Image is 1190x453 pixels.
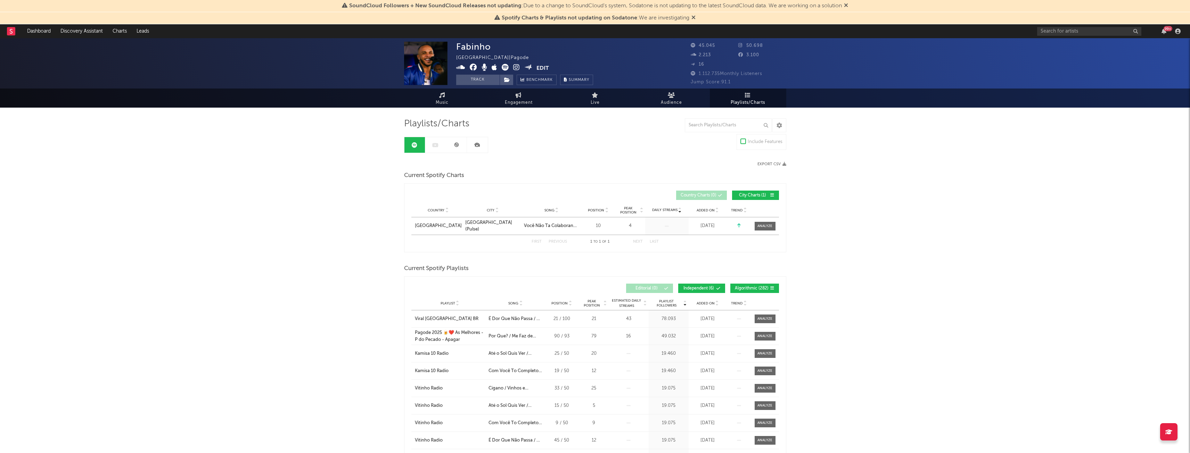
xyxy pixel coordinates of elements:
[526,76,553,84] span: Benchmark
[415,420,485,427] a: Vitinho Radio
[690,316,725,322] div: [DATE]
[610,316,647,322] div: 43
[441,301,455,305] span: Playlist
[691,43,715,48] span: 45.045
[610,333,647,340] div: 16
[738,53,759,57] span: 3.100
[415,402,485,409] a: Vitinho Radio
[691,53,711,57] span: 2.213
[415,316,485,322] a: Viral [GEOGRAPHIC_DATA] BR
[583,223,614,229] div: 10
[591,99,600,107] span: Live
[456,54,537,62] div: [GEOGRAPHIC_DATA] | Pagode
[650,316,687,322] div: 78.093
[349,3,522,9] span: SoundCloud Followers + New SoundCloud Releases not updating
[546,368,577,375] div: 19 / 50
[569,78,589,82] span: Summary
[690,402,725,409] div: [DATE]
[56,24,108,38] a: Discovery Assistant
[737,193,769,198] span: City Charts ( 1 )
[489,385,543,392] div: Cigano / Vinhos e Lingeries / O Amor Chegou / Tu Mandas no Meu Coração / Nosso Lance / Será Que É...
[415,385,485,392] a: Vitinho Radio
[581,437,607,444] div: 12
[404,171,464,180] span: Current Spotify Charts
[617,223,643,229] div: 4
[465,219,520,233] a: [GEOGRAPHIC_DATA] (Pulse)
[691,62,704,67] span: 16
[428,208,444,212] span: Country
[650,368,687,375] div: 19.460
[581,420,607,427] div: 9
[108,24,132,38] a: Charts
[593,240,598,243] span: to
[690,333,725,340] div: [DATE]
[1162,28,1166,34] button: 99+
[544,208,555,212] span: Song
[551,301,568,305] span: Position
[652,208,678,213] span: Daily Streams
[690,368,725,375] div: [DATE]
[588,208,604,212] span: Position
[626,284,673,293] button: Editorial(0)
[546,402,577,409] div: 15 / 50
[617,206,639,215] span: Peak Position
[581,299,603,308] span: Peak Position
[757,162,786,166] button: Export CSV
[404,120,469,128] span: Playlists/Charts
[690,437,725,444] div: [DATE]
[489,402,543,409] div: Até o Sol Quis Ver / Engano / Pra Ver o Sol Brilhar / Jogo Duro / Complicado / Amor de Amante
[415,437,443,444] div: Vitinho Radio
[22,24,56,38] a: Dashboard
[650,420,687,427] div: 19.075
[581,238,619,246] div: 1 1 1
[546,333,577,340] div: 90 / 93
[557,89,633,108] a: Live
[748,138,782,146] div: Include Features
[532,240,542,244] button: First
[415,329,485,343] a: Pagode 2025 🍺❤️ As Melhores - P do Pecado - Apagar
[436,99,449,107] span: Music
[650,240,659,244] button: Last
[456,75,500,85] button: Track
[650,402,687,409] div: 19.075
[602,240,606,243] span: of
[650,333,687,340] div: 49.032
[415,316,478,322] div: Viral [GEOGRAPHIC_DATA] BR
[481,89,557,108] a: Engagement
[697,301,715,305] span: Added On
[489,368,543,375] div: Com Você To Completo / Faz Isso Não / Joguei a Toalha / Meu Amigo / Bobagens / Pelúcia / Contratempo
[546,350,577,357] div: 25 / 50
[731,99,765,107] span: Playlists/Charts
[456,42,491,52] div: Fabinho
[581,368,607,375] div: 12
[502,15,637,21] span: Spotify Charts & Playlists not updating on Sodatone
[415,223,462,229] a: [GEOGRAPHIC_DATA]
[415,385,443,392] div: Vitinho Radio
[697,208,715,212] span: Added On
[678,284,725,293] button: Independent(6)
[1037,27,1141,36] input: Search for artists
[650,350,687,357] div: 19.460
[415,420,443,427] div: Vitinho Radio
[650,437,687,444] div: 19.075
[690,420,725,427] div: [DATE]
[676,191,727,200] button: Country Charts(0)
[661,99,682,107] span: Audience
[710,89,786,108] a: Playlists/Charts
[732,191,779,200] button: City Charts(1)
[560,75,593,85] button: Summary
[549,240,567,244] button: Previous
[489,437,543,444] div: É Dor Que Não Passa / Tô Amando Você / Tudo Acabado / Pro Meu Mundo Girar / Tchau e Bença
[690,223,725,229] div: [DATE]
[683,286,715,291] span: Independent ( 6 )
[633,89,710,108] a: Audience
[691,80,731,84] span: Jump Score: 91.1
[487,208,494,212] span: City
[681,193,716,198] span: Country Charts ( 0 )
[505,99,533,107] span: Engagement
[730,284,779,293] button: Algorithmic(282)
[415,368,485,375] a: Kamisa 10 Radio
